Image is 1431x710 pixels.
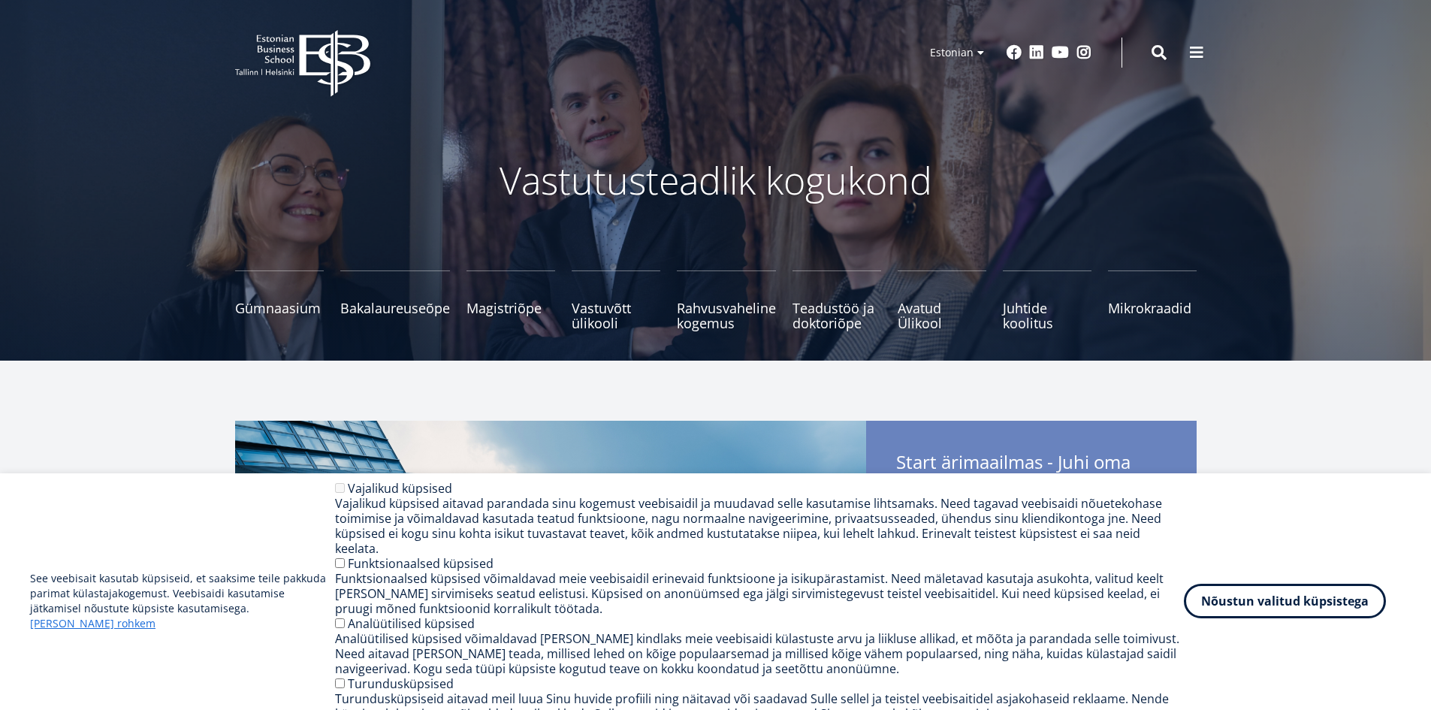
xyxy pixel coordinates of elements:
[677,270,776,331] a: Rahvusvaheline kogemus
[340,301,450,316] span: Bakalaureuseõpe
[1076,45,1091,60] a: Instagram
[335,496,1184,556] div: Vajalikud küpsised aitavad parandada sinu kogemust veebisaidil ja muudavad selle kasutamise lihts...
[1029,45,1044,60] a: Linkedin
[348,480,452,497] label: Vajalikud küpsised
[30,571,335,631] p: See veebisait kasutab küpsiseid, et saaksime teile pakkuda parimat külastajakogemust. Veebisaidi ...
[572,301,660,331] span: Vastuvõtt ülikooli
[348,615,475,632] label: Analüütilised küpsised
[1003,301,1091,331] span: Juhtide koolitus
[1007,45,1022,60] a: Facebook
[677,301,776,331] span: Rahvusvaheline kogemus
[1184,584,1386,618] button: Nõustun valitud küpsistega
[235,301,324,316] span: Gümnaasium
[30,616,155,631] a: [PERSON_NAME] rohkem
[340,270,450,331] a: Bakalaureuseõpe
[1052,45,1069,60] a: Youtube
[335,631,1184,676] div: Analüütilised küpsised võimaldavad [PERSON_NAME] kindlaks meie veebisaidi külastuste arvu ja liik...
[1108,270,1197,331] a: Mikrokraadid
[235,270,324,331] a: Gümnaasium
[318,158,1114,203] p: Vastutusteadlik kogukond
[348,555,494,572] label: Funktsionaalsed küpsised
[898,270,986,331] a: Avatud Ülikool
[466,270,555,331] a: Magistriõpe
[1003,270,1091,331] a: Juhtide koolitus
[792,301,881,331] span: Teadustöö ja doktoriõpe
[792,270,881,331] a: Teadustöö ja doktoriõpe
[898,301,986,331] span: Avatud Ülikool
[572,270,660,331] a: Vastuvõtt ülikooli
[348,675,454,692] label: Turundusküpsised
[235,421,866,706] img: Start arimaailmas
[335,571,1184,616] div: Funktsionaalsed küpsised võimaldavad meie veebisaidil erinevaid funktsioone ja isikupärastamist. ...
[896,451,1167,500] span: Start ärimaailmas - Juhi oma
[1108,301,1197,316] span: Mikrokraadid
[466,301,555,316] span: Magistriõpe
